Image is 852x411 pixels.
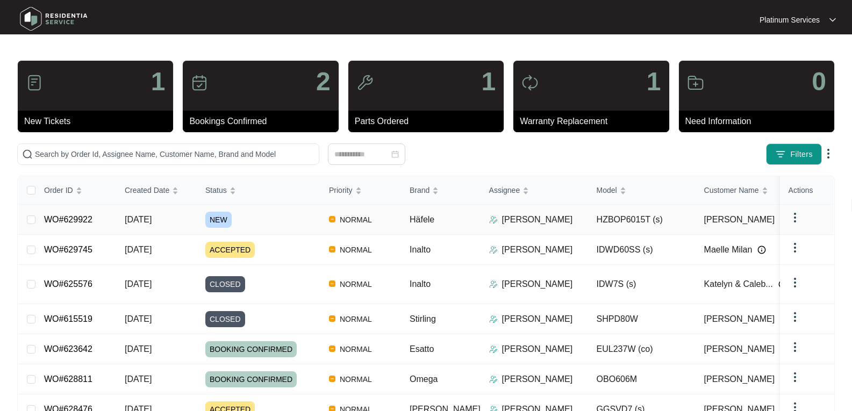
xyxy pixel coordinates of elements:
span: [PERSON_NAME] [704,343,775,356]
td: OBO606M [588,364,696,394]
img: icon [191,74,208,91]
img: Info icon [757,246,766,254]
span: Katelyn & Caleb... [704,278,773,291]
span: CLOSED [205,276,245,292]
span: Status [205,184,227,196]
th: Brand [401,176,481,205]
img: Vercel Logo [329,376,335,382]
button: filter iconFilters [766,143,822,165]
img: dropdown arrow [789,241,801,254]
a: WO#625576 [44,279,92,289]
p: [PERSON_NAME] [502,373,573,386]
th: Customer Name [696,176,803,205]
th: Model [588,176,696,205]
img: icon [356,74,374,91]
td: IDW7S (s) [588,265,696,304]
span: Filters [790,149,813,160]
th: Actions [780,176,834,205]
span: Brand [410,184,429,196]
td: IDWD60SS (s) [588,235,696,265]
p: Platinum Services [760,15,820,25]
span: [PERSON_NAME] [704,313,775,326]
p: [PERSON_NAME] [502,213,573,226]
th: Order ID [35,176,116,205]
span: NORMAL [335,313,376,326]
span: Assignee [489,184,520,196]
span: [DATE] [125,314,152,323]
a: WO#623642 [44,344,92,354]
img: icon [687,74,704,91]
p: [PERSON_NAME] [502,243,573,256]
img: Vercel Logo [329,246,335,253]
p: 1 [481,69,496,95]
img: Assigner Icon [489,375,498,384]
img: dropdown arrow [789,341,801,354]
span: NEW [205,212,232,228]
span: [DATE] [125,374,152,384]
span: Esatto [410,344,434,354]
img: filter icon [775,149,786,160]
p: 1 [647,69,661,95]
span: CLOSED [205,311,245,327]
span: BOOKING CONFIRMED [205,371,297,387]
span: [DATE] [125,344,152,354]
span: NORMAL [335,343,376,356]
span: Inalto [410,279,431,289]
span: NORMAL [335,373,376,386]
img: Assigner Icon [489,315,498,323]
span: NORMAL [335,213,376,226]
img: dropdown arrow [822,147,835,160]
img: dropdown arrow [789,211,801,224]
span: [PERSON_NAME] [704,213,775,226]
img: Vercel Logo [329,216,335,222]
a: WO#615519 [44,314,92,323]
p: 1 [151,69,166,95]
span: Customer Name [704,184,759,196]
img: Vercel Logo [329,345,335,352]
span: BOOKING CONFIRMED [205,341,297,357]
td: EUL237W (co) [588,334,696,364]
img: Vercel Logo [329,280,335,287]
span: Order ID [44,184,73,196]
p: [PERSON_NAME] [502,313,573,326]
p: [PERSON_NAME] [502,278,573,291]
th: Assignee [481,176,588,205]
span: Stirling [410,314,436,323]
p: Bookings Confirmed [189,115,338,128]
img: Info icon [778,280,787,289]
p: 0 [812,69,826,95]
span: Inalto [410,245,431,254]
span: Maelle Milan [704,243,753,256]
p: New Tickets [24,115,173,128]
span: Häfele [410,215,434,224]
img: search-icon [22,149,33,160]
img: residentia service logo [16,3,91,35]
td: HZBOP6015T (s) [588,205,696,235]
img: Assigner Icon [489,215,498,224]
th: Status [197,176,320,205]
span: Omega [410,374,438,384]
img: dropdown arrow [789,371,801,384]
a: WO#629745 [44,245,92,254]
span: Created Date [125,184,169,196]
th: Created Date [116,176,197,205]
img: Assigner Icon [489,280,498,289]
p: [PERSON_NAME] [502,343,573,356]
a: WO#629922 [44,215,92,224]
img: Assigner Icon [489,345,498,354]
p: Need Information [685,115,834,128]
img: Assigner Icon [489,246,498,254]
span: [DATE] [125,215,152,224]
img: dropdown arrow [789,311,801,323]
img: dropdown arrow [789,276,801,289]
img: Vercel Logo [329,315,335,322]
span: ACCEPTED [205,242,255,258]
td: SHPD80W [588,304,696,334]
img: icon [26,74,43,91]
th: Priority [320,176,401,205]
span: NORMAL [335,243,376,256]
span: NORMAL [335,278,376,291]
span: Model [597,184,617,196]
span: [DATE] [125,279,152,289]
p: Warranty Replacement [520,115,669,128]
